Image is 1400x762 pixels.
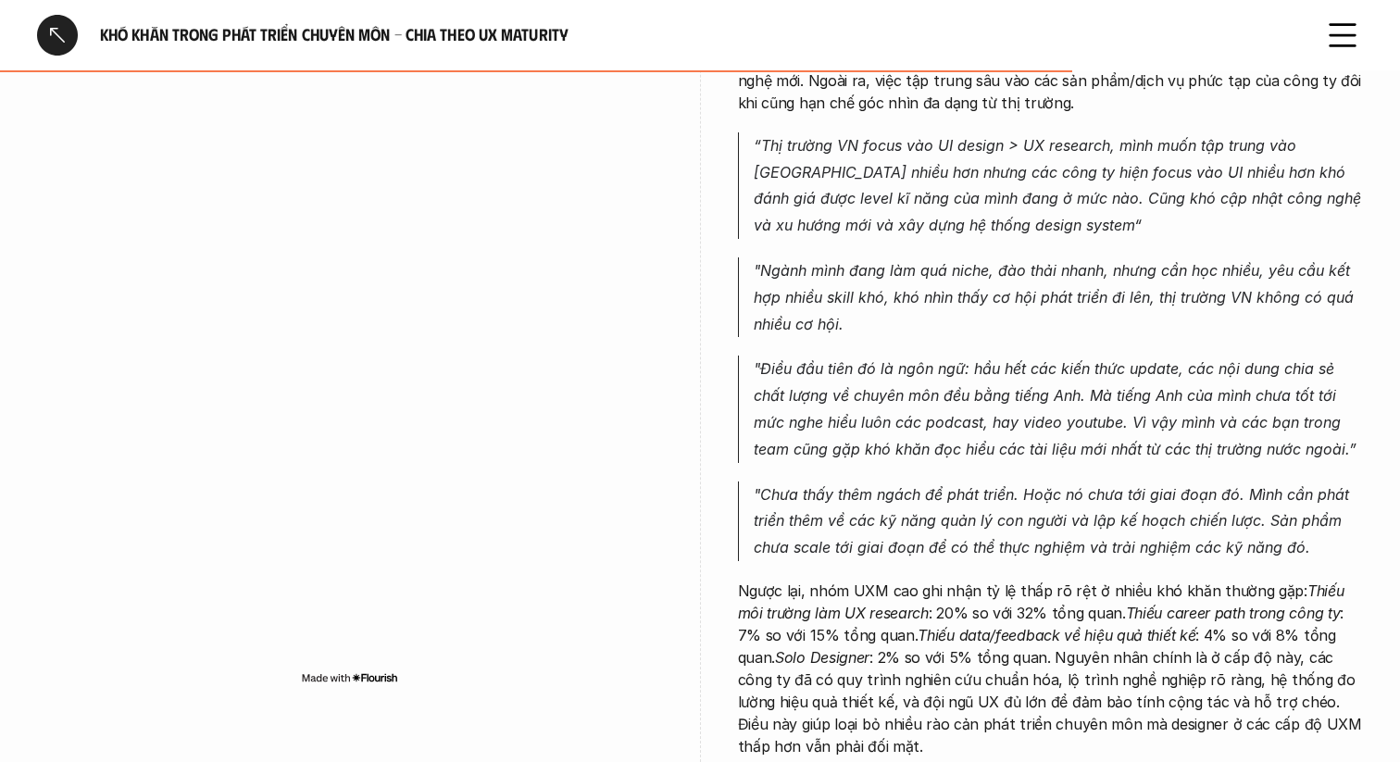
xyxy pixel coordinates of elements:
p: Ngược lại, nhóm UXM cao ghi nhận tỷ lệ thấp rõ rệt ở nhiều khó khăn thường gặp: : 20% so với 32% ... [738,580,1364,757]
em: Thiếu data/feedback về hiệu quả thiết kế [918,626,1195,644]
em: “Thị trường VN focus vào UI design > UX research, mình muốn tập trung vào [GEOGRAPHIC_DATA] nhiều... [754,136,1366,234]
h6: Khó khăn trong phát triển chuyên môn - Chia theo UX Maturity [100,24,1300,45]
em: Solo Designer [775,648,869,667]
em: "Chưa thấy thêm ngách để phát triển. Hoặc nó chưa tới giai đoạn đó. Mình cần phát triển thêm về c... [754,485,1354,557]
em: "Ngành mình đang làm quá niche, đào thải nhanh, nhưng cần học nhiều, yêu cầu kết hợp nhiều skill ... [754,261,1358,333]
iframe: Interactive or visual content [37,111,663,667]
em: "Điều đầu tiên đó là ngôn ngữ: hầu hết các kiến thức update, các nội dung chia sẻ chất lượng về c... [754,359,1356,457]
img: Made with Flourish [301,670,398,685]
em: Thiếu môi trường làm UX research [738,581,1349,622]
em: Thiếu career path trong công ty [1126,604,1341,622]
